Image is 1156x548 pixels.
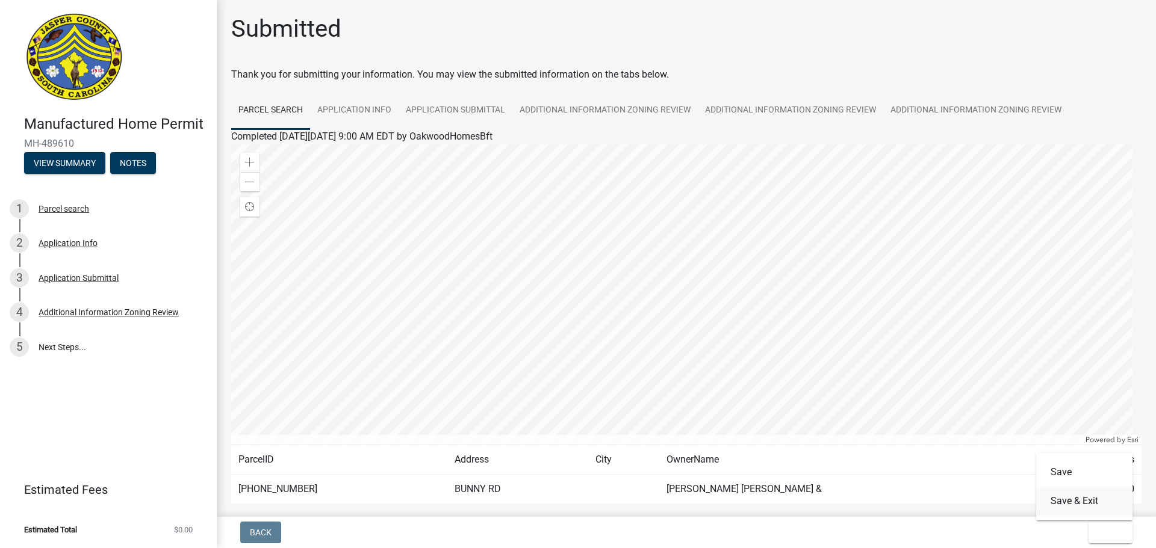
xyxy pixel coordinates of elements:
[231,445,447,475] td: ParcelID
[1036,453,1133,520] div: Exit
[231,14,341,43] h1: Submitted
[588,445,659,475] td: City
[399,91,512,130] a: Application Submittal
[24,152,105,174] button: View Summary
[39,308,179,316] div: Additional Information Zoning Review
[174,526,193,534] span: $0.00
[1127,436,1139,444] a: Esri
[10,303,29,322] div: 4
[447,445,588,475] td: Address
[24,115,207,133] h4: Manufactured Home Permit
[39,205,89,213] div: Parcel search
[310,91,399,130] a: Application Info
[659,475,1052,504] td: [PERSON_NAME] [PERSON_NAME] &
[39,274,119,282] div: Application Submittal
[1083,435,1142,445] div: Powered by
[698,91,883,130] a: Additional Information Zoning Review
[1036,458,1133,487] button: Save
[24,526,77,534] span: Estimated Total
[659,445,1052,475] td: OwnerName
[110,152,156,174] button: Notes
[240,522,281,543] button: Back
[1036,487,1133,516] button: Save & Exit
[24,13,125,103] img: Jasper County, South Carolina
[231,475,447,504] td: [PHONE_NUMBER]
[231,67,1142,82] div: Thank you for submitting your information. You may view the submitted information on the tabs below.
[39,239,98,247] div: Application Info
[110,159,156,168] wm-modal-confirm: Notes
[883,91,1069,130] a: Additional Information Zoning Review
[231,91,310,130] a: Parcel search
[447,475,588,504] td: BUNNY RD
[512,91,698,130] a: Additional Information Zoning Review
[24,159,105,168] wm-modal-confirm: Summary
[1098,528,1116,537] span: Exit
[240,197,259,217] div: Find my location
[1089,522,1133,543] button: Exit
[240,172,259,191] div: Zoom out
[250,528,272,537] span: Back
[10,199,29,218] div: 1
[10,268,29,288] div: 3
[231,131,493,142] span: Completed [DATE][DATE] 9:00 AM EDT by OakwoodHomesBft
[10,233,29,253] div: 2
[240,153,259,172] div: Zoom in
[1052,445,1142,475] td: Acres
[24,138,193,149] span: MH-489610
[10,478,197,502] a: Estimated Fees
[10,337,29,357] div: 5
